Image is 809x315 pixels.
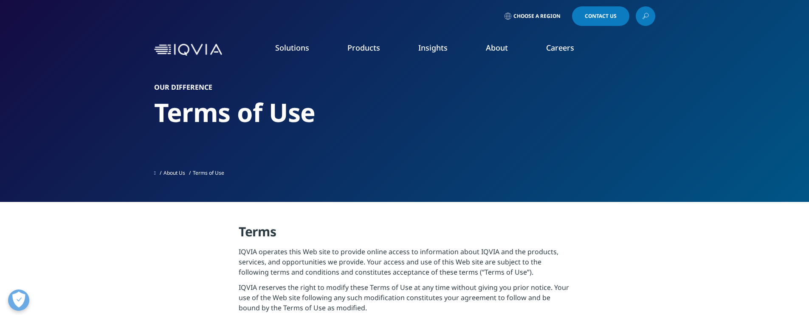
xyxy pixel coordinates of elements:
span: Terms of Use [193,169,224,176]
a: About Us [163,169,185,176]
span: Contact Us [585,14,617,19]
h4: Terms [239,223,570,247]
button: Open Preferences [8,289,29,311]
a: Insights [418,43,448,53]
a: Solutions [275,43,309,53]
h1: Our Difference [154,83,655,91]
p: IQVIA operates this Web site to provide online access to information about IQVIA and the products... [239,247,570,282]
img: IQVIA Healthcare Information Technology and Pharma Clinical Research Company [154,44,222,56]
a: Products [347,43,380,53]
h2: Terms of Use [154,96,655,128]
nav: Primary [226,30,655,70]
span: Choose a Region [513,13,561,20]
a: Contact Us [572,6,629,26]
a: Careers [546,43,574,53]
a: About [486,43,508,53]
